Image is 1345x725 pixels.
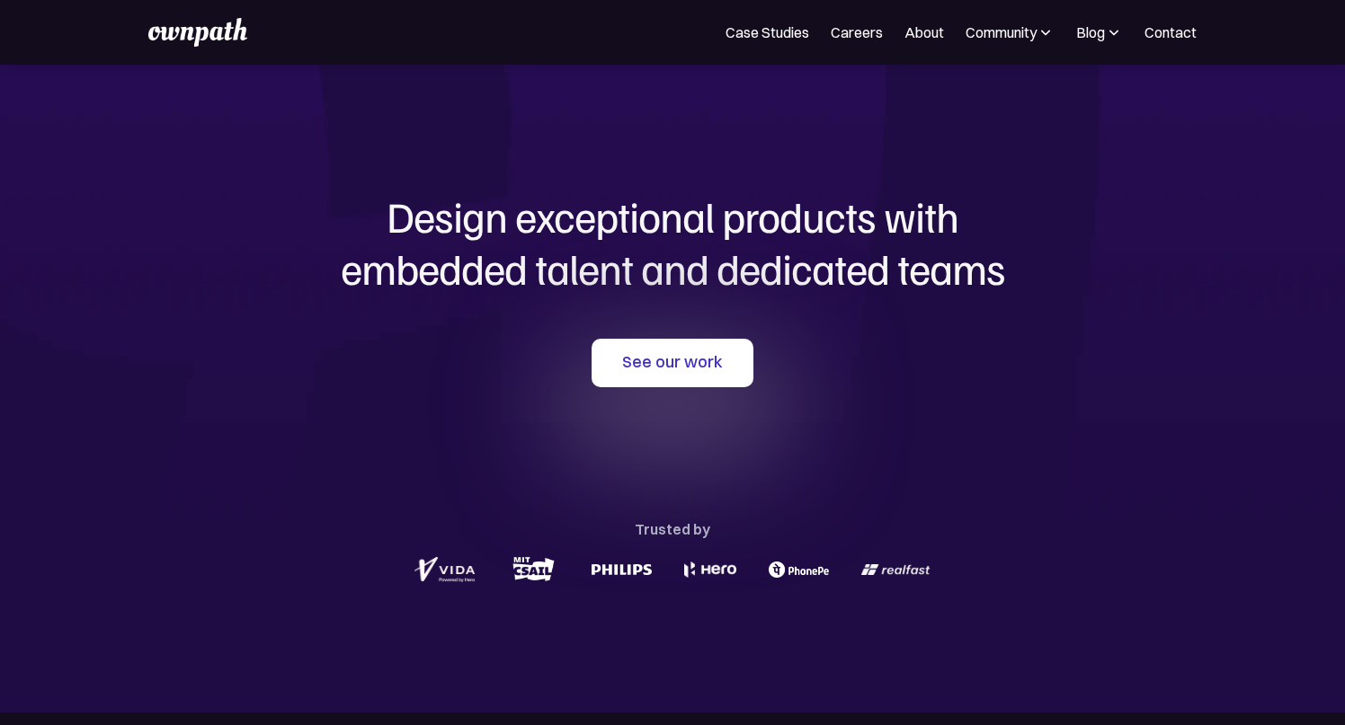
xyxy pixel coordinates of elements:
a: See our work [592,339,753,387]
a: Contact [1145,22,1197,43]
div: Trusted by [635,517,710,542]
h1: Design exceptional products with embedded talent and dedicated teams [241,190,1104,294]
a: Case Studies [726,22,809,43]
a: About [904,22,944,43]
div: Community [966,22,1055,43]
div: Community [966,22,1037,43]
a: Careers [831,22,883,43]
div: Blog [1076,22,1123,43]
div: Blog [1076,22,1105,43]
